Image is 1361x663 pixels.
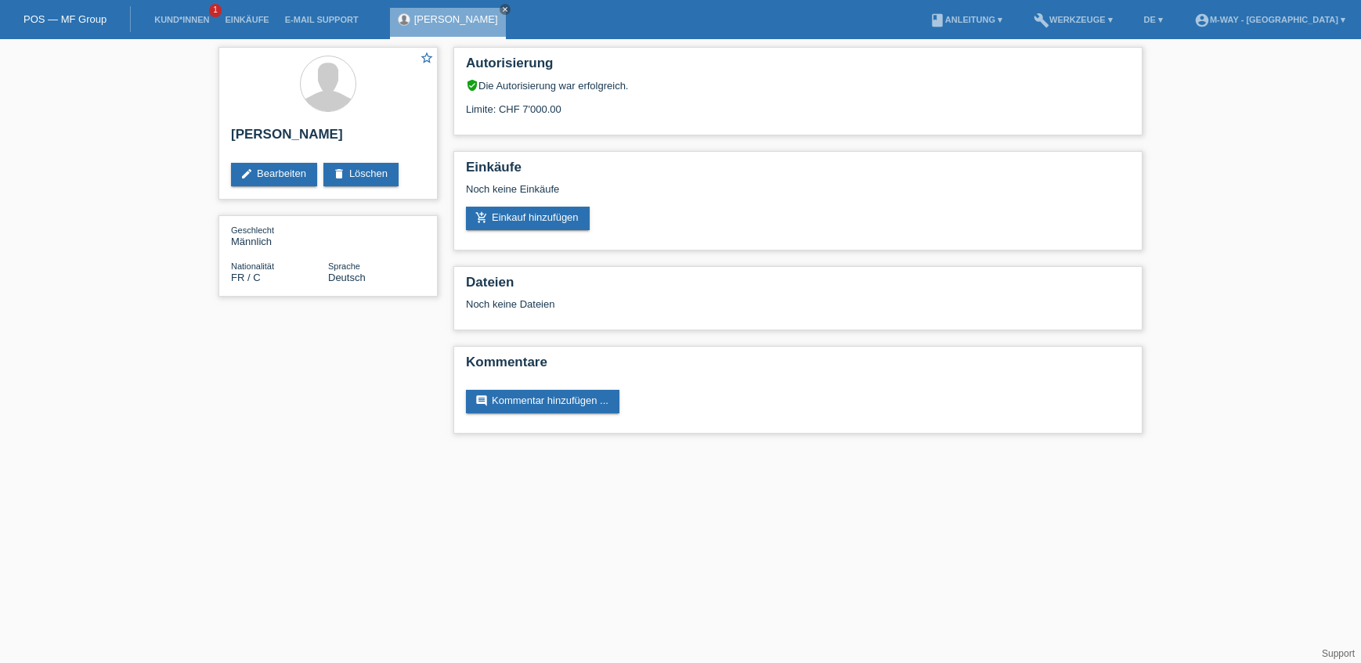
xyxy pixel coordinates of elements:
[231,163,317,186] a: editBearbeiten
[466,355,1130,378] h2: Kommentare
[231,225,274,235] span: Geschlecht
[209,4,222,17] span: 1
[466,79,1130,92] div: Die Autorisierung war erfolgreich.
[466,160,1130,183] h2: Einkäufe
[217,15,276,24] a: Einkäufe
[328,272,366,283] span: Deutsch
[277,15,366,24] a: E-Mail Support
[466,390,619,413] a: commentKommentar hinzufügen ...
[146,15,217,24] a: Kund*innen
[466,92,1130,115] div: Limite: CHF 7'000.00
[1026,15,1121,24] a: buildWerkzeuge ▾
[922,15,1010,24] a: bookAnleitung ▾
[466,275,1130,298] h2: Dateien
[23,13,106,25] a: POS — MF Group
[466,79,478,92] i: verified_user
[1322,648,1355,659] a: Support
[420,51,434,67] a: star_border
[231,272,261,283] span: Frankreich / C / 01.09.2012
[466,207,590,230] a: add_shopping_cartEinkauf hinzufügen
[1186,15,1353,24] a: account_circlem-way - [GEOGRAPHIC_DATA] ▾
[414,13,498,25] a: [PERSON_NAME]
[333,168,345,180] i: delete
[466,56,1130,79] h2: Autorisierung
[323,163,399,186] a: deleteLöschen
[475,211,488,224] i: add_shopping_cart
[466,183,1130,207] div: Noch keine Einkäufe
[501,5,509,13] i: close
[1136,15,1171,24] a: DE ▾
[466,298,944,310] div: Noch keine Dateien
[500,4,511,15] a: close
[328,261,360,271] span: Sprache
[1194,13,1210,28] i: account_circle
[1034,13,1049,28] i: build
[231,224,328,247] div: Männlich
[930,13,945,28] i: book
[231,127,425,150] h2: [PERSON_NAME]
[475,395,488,407] i: comment
[240,168,253,180] i: edit
[231,261,274,271] span: Nationalität
[420,51,434,65] i: star_border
